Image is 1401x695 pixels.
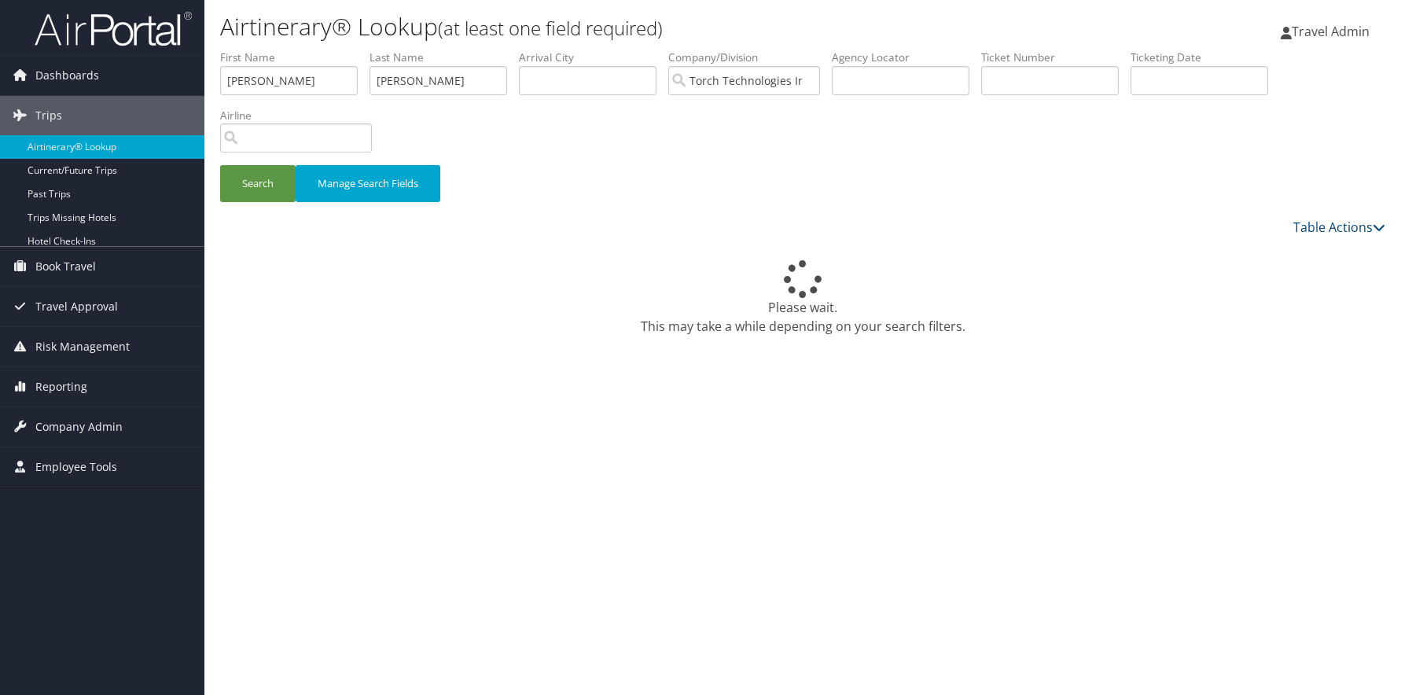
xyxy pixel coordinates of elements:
label: Airline [220,108,384,123]
label: Ticket Number [981,50,1131,65]
span: Trips [35,96,62,135]
span: Employee Tools [35,447,117,487]
button: Search [220,165,296,202]
small: (at least one field required) [438,15,663,41]
span: Dashboards [35,56,99,95]
span: Company Admin [35,407,123,447]
h1: Airtinerary® Lookup [220,10,997,43]
label: Company/Division [668,50,832,65]
span: Travel Admin [1292,23,1370,40]
label: Ticketing Date [1131,50,1280,65]
a: Table Actions [1293,219,1385,236]
button: Manage Search Fields [296,165,440,202]
img: airportal-logo.png [35,10,192,47]
label: First Name [220,50,370,65]
span: Reporting [35,367,87,406]
a: Travel Admin [1281,8,1385,55]
div: Please wait. This may take a while depending on your search filters. [220,260,1385,336]
span: Risk Management [35,327,130,366]
label: Last Name [370,50,519,65]
span: Travel Approval [35,287,118,326]
span: Book Travel [35,247,96,286]
label: Arrival City [519,50,668,65]
label: Agency Locator [832,50,981,65]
